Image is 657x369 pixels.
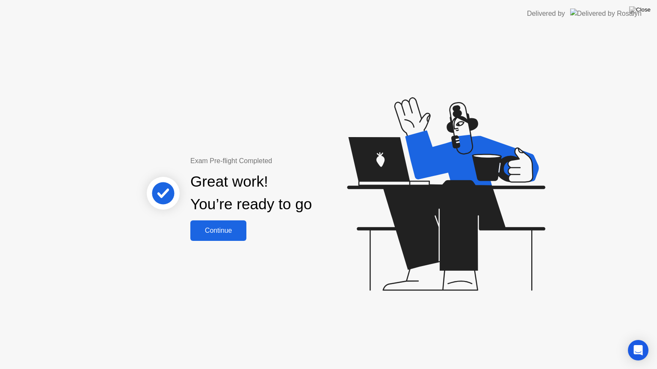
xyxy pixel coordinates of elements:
[190,156,367,166] div: Exam Pre-flight Completed
[527,9,565,19] div: Delivered by
[190,220,246,241] button: Continue
[190,170,312,216] div: Great work! You’re ready to go
[628,340,648,360] div: Open Intercom Messenger
[570,9,642,18] img: Delivered by Rosalyn
[629,6,651,13] img: Close
[193,227,244,234] div: Continue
